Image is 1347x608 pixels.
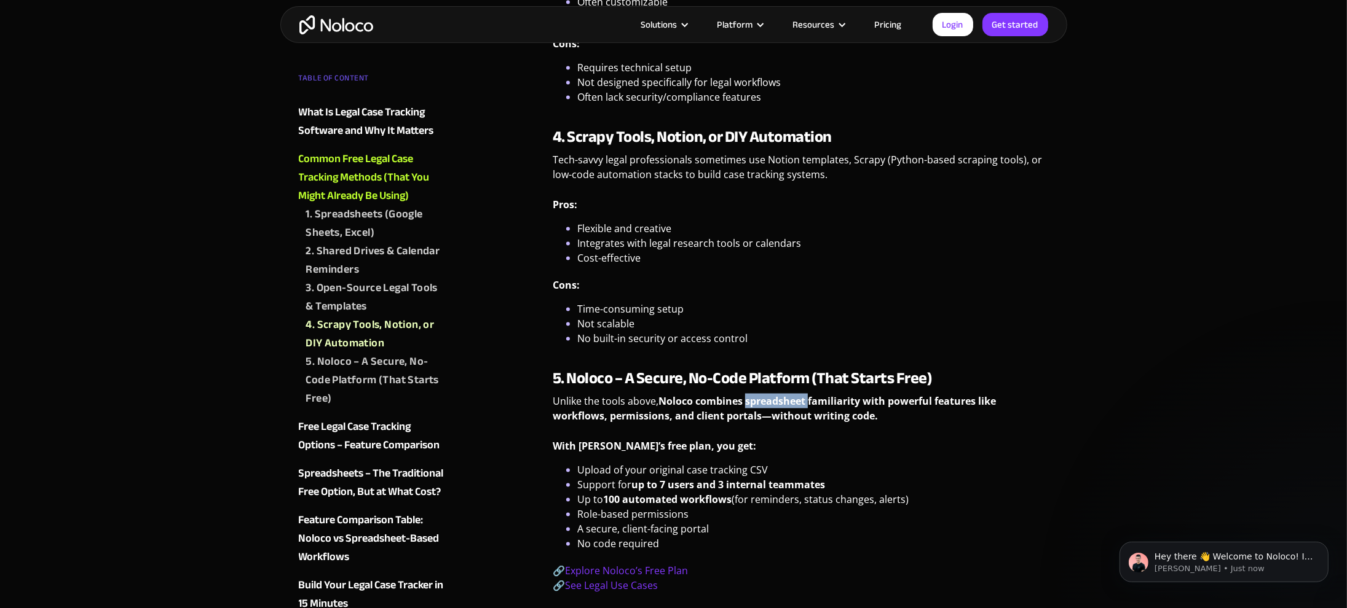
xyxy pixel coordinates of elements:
a: What Is Legal Case Tracking Software and Why It Matters [299,103,448,140]
a: home [299,15,373,34]
a: Feature Comparison Table: Noloco vs Spreadsheet-Based Workflows [299,511,448,566]
a: Free Legal Case Tracking Options – Feature Comparison [299,418,448,454]
div: Solutions [641,17,677,33]
a: 5. Noloco – A Secure, No-Code Platform (That Starts Free) [306,353,448,408]
iframe: Intercom notifications message [1101,516,1347,602]
div: Platform [702,17,778,33]
li: Often lack security/compliance features [577,90,1049,104]
div: Resources [778,17,859,33]
p: 🔗 🔗 [553,563,1049,602]
a: Explore Noloco’s Free Plan [565,564,688,577]
strong: With [PERSON_NAME]’s free plan, you get: [553,439,756,453]
strong: Cons: [553,37,580,50]
div: Resources [793,17,835,33]
li: No code required [577,536,1049,551]
li: Requires technical setup [577,60,1049,75]
a: See Legal Use Cases [565,579,658,592]
li: Upload of your original case tracking CSV [577,462,1049,477]
li: No built-in security or access control [577,331,1049,346]
li: Up to (for reminders, status changes, alerts) [577,492,1049,507]
li: Role-based permissions [577,507,1049,521]
a: Pricing [859,17,917,33]
strong: 5. Noloco – A Secure, No-Code Platform (That Starts Free) [553,363,932,393]
a: Login [933,13,973,36]
li: Time-consuming setup [577,302,1049,316]
li: Not designed specifically for legal workflows [577,75,1049,90]
strong: 100 automated workflows [603,493,732,506]
p: Tech-savvy legal professionals sometimes use Notion templates, Scrapy (Python-based scraping tool... [553,152,1049,191]
strong: Pros: [553,198,577,211]
li: Not scalable [577,316,1049,331]
li: Cost-effective [577,251,1049,265]
li: Flexible and creative [577,221,1049,236]
strong: up to 7 users and 3 internal teammates [631,478,825,491]
p: Unlike the tools above, [553,394,1049,432]
strong: Cons: [553,278,580,292]
div: Solutions [626,17,702,33]
div: TABLE OF CONTENT [299,69,448,93]
a: 4. Scrapy Tools, Notion, or DIY Automation [306,316,448,353]
a: Spreadsheets – The Traditional Free Option, But at What Cost? [299,464,448,501]
div: Platform [717,17,753,33]
li: A secure, client-facing portal [577,521,1049,536]
a: 1. Spreadsheets (Google Sheets, Excel) [306,205,448,242]
a: 2. Shared Drives & Calendar Reminders [306,242,448,279]
strong: 4. Scrapy Tools, Notion, or DIY Automation [553,122,832,152]
a: Common Free Legal Case Tracking Methods (That You Might Already Be Using) [299,150,448,205]
a: Get started [982,13,1048,36]
li: Support for [577,477,1049,492]
li: Integrates with legal research tools or calendars [577,236,1049,251]
strong: Noloco combines spreadsheet familiarity with powerful features like workflows, permissions, and c... [553,394,996,423]
a: 3. Open-Source Legal Tools & Templates [306,279,448,316]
